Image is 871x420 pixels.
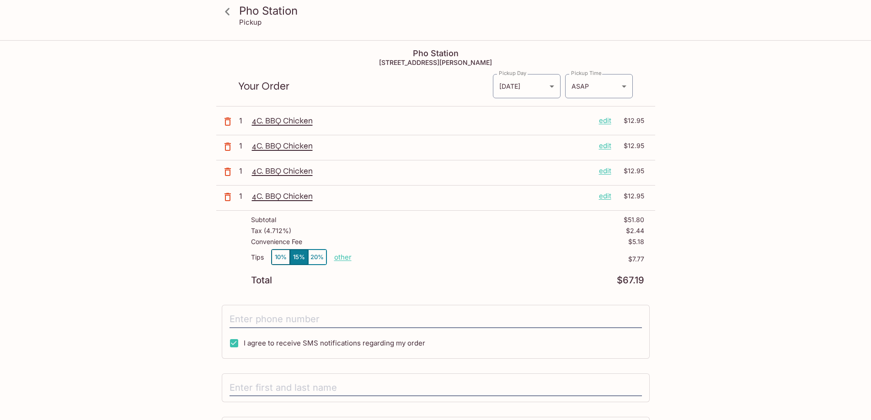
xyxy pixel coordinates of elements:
p: Convenience Fee [251,238,302,245]
label: Pickup Time [571,69,602,77]
p: $67.19 [617,276,644,285]
p: $51.80 [624,216,644,223]
p: 1 [239,141,248,151]
p: 1 [239,116,248,126]
p: Pickup [239,18,262,27]
p: 4C. BBQ Chicken [252,141,592,151]
p: 1 [239,191,248,201]
h4: Pho Station [216,48,655,58]
input: Enter phone number [230,311,642,328]
div: [DATE] [493,74,561,98]
p: edit [599,116,611,126]
button: 10% [272,250,290,265]
p: edit [599,166,611,176]
p: $2.44 [626,227,644,234]
div: ASAP [565,74,633,98]
p: Total [251,276,272,285]
p: Tax ( 4.712% ) [251,227,291,234]
p: edit [599,141,611,151]
p: $12.95 [617,166,644,176]
p: 4C. BBQ Chicken [252,116,592,126]
p: Your Order [238,82,492,90]
p: $12.95 [617,191,644,201]
h3: Pho Station [239,4,648,18]
label: Pickup Day [499,69,526,77]
p: Subtotal [251,216,276,223]
button: 15% [290,250,308,265]
p: Tips [251,254,264,261]
p: 4C. BBQ Chicken [252,166,592,176]
span: I agree to receive SMS notifications regarding my order [244,339,425,347]
p: 1 [239,166,248,176]
p: $12.95 [617,141,644,151]
h5: [STREET_ADDRESS][PERSON_NAME] [216,58,655,66]
p: $12.95 [617,116,644,126]
input: Enter first and last name [230,379,642,397]
button: other [334,253,352,261]
p: $5.18 [628,238,644,245]
p: 4C. BBQ Chicken [252,191,592,201]
p: $7.77 [352,255,644,263]
button: 20% [308,250,326,265]
p: edit [599,191,611,201]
